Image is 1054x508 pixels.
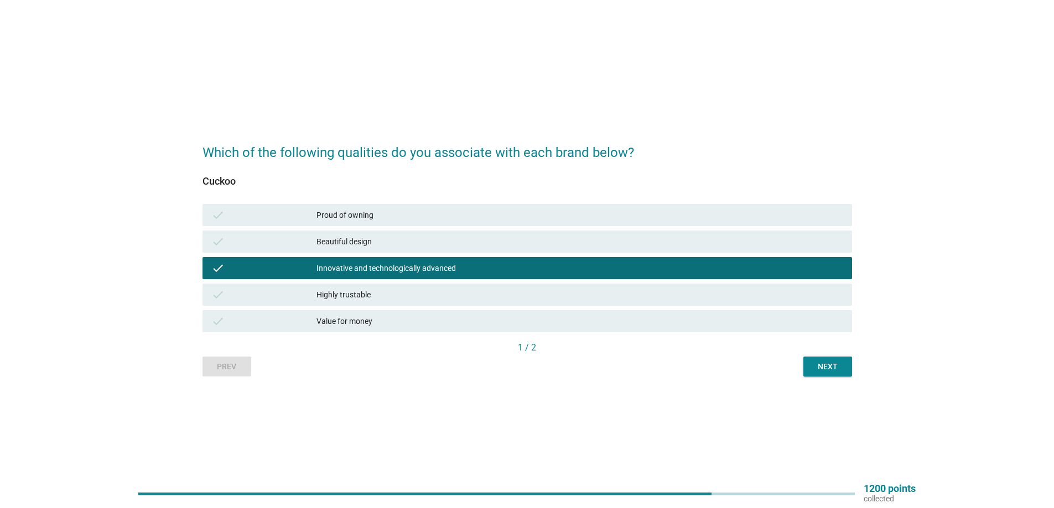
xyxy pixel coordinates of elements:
[316,235,843,248] div: Beautiful design
[812,361,843,373] div: Next
[203,132,852,163] h2: Which of the following qualities do you associate with each brand below?
[211,315,225,328] i: check
[211,208,225,222] i: check
[316,288,843,301] div: Highly trustable
[211,261,225,275] i: check
[211,288,225,301] i: check
[203,174,852,188] div: Cuckoo
[864,494,916,504] p: collected
[316,208,843,222] div: Proud of owning
[864,484,916,494] p: 1200 points
[203,341,852,354] div: 1 / 2
[211,235,225,248] i: check
[316,261,843,275] div: Innovative and technologically advanced
[803,357,852,376] button: Next
[316,315,843,328] div: Value for money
